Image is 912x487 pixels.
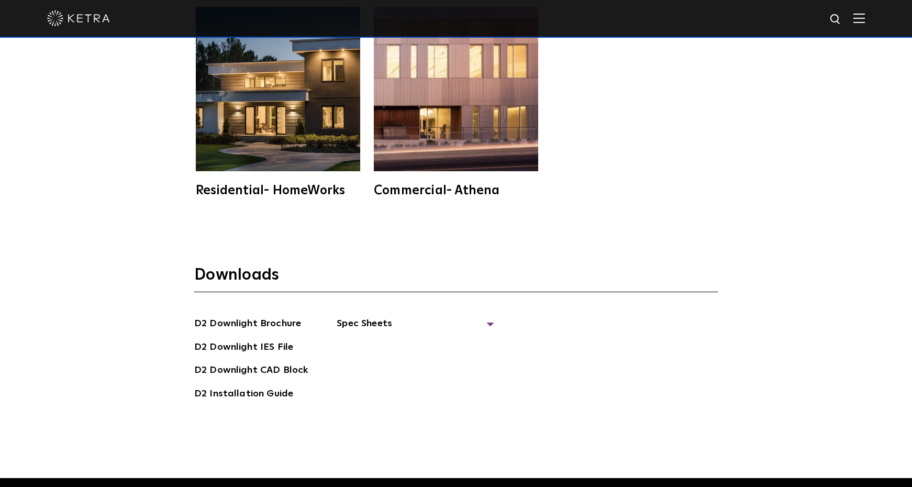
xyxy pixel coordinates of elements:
a: D2 Downlight IES File [194,340,293,357]
a: D2 Downlight CAD Block [194,363,308,380]
img: ketra-logo-2019-white [47,10,110,26]
a: D2 Downlight Brochure [194,316,301,333]
img: search icon [829,13,842,26]
a: Commercial- Athena [372,7,540,197]
img: athena-square [374,7,538,171]
a: Residential- HomeWorks [194,7,362,197]
img: Hamburger%20Nav.svg [853,13,865,23]
img: homeworks_hero [196,7,360,171]
div: Commercial- Athena [374,184,538,197]
a: D2 Installation Guide [194,386,293,403]
div: Residential- HomeWorks [196,184,360,197]
h3: Downloads [194,265,718,292]
span: Spec Sheets [337,316,494,339]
